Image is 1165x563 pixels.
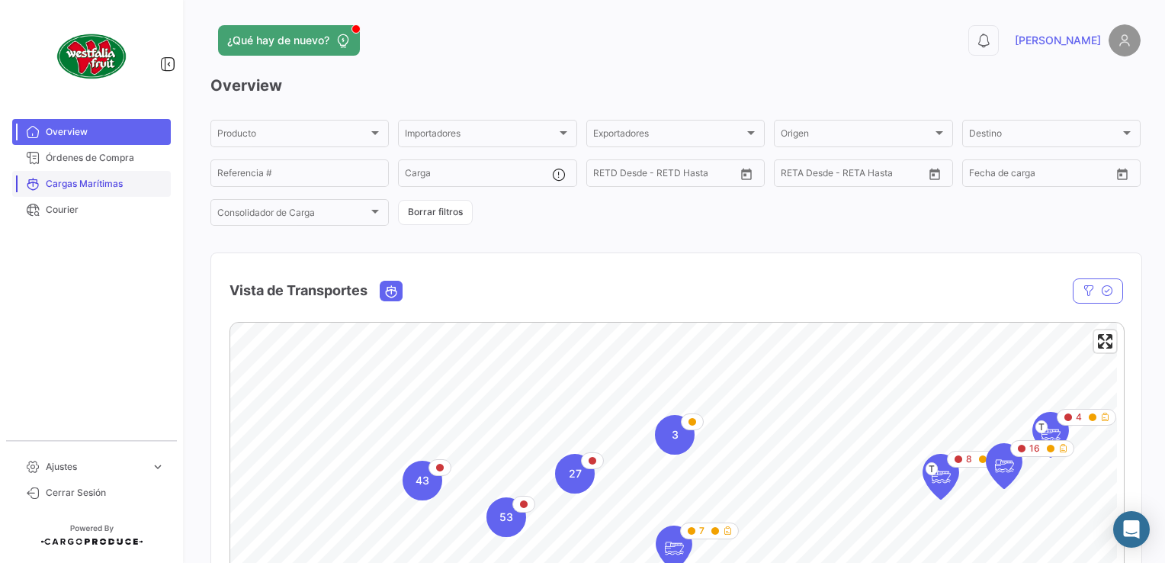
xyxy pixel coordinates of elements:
[499,510,513,525] span: 53
[46,486,165,500] span: Cerrar Sesión
[969,130,1120,141] span: Destino
[210,75,1141,96] h3: Overview
[569,466,582,481] span: 27
[923,162,946,185] button: Open calendar
[593,170,621,181] input: Desde
[227,33,329,48] span: ¿Qué hay de nuevo?
[218,25,360,56] button: ¿Qué hay de nuevo?
[923,454,959,500] div: Map marker
[380,281,402,301] button: Ocean
[229,280,367,301] h4: Vista de Transportes
[1094,330,1116,352] button: Enter fullscreen
[1015,33,1101,48] span: [PERSON_NAME]
[1032,412,1069,458] div: Map marker
[46,460,145,474] span: Ajustes
[969,170,997,181] input: Desde
[1029,442,1040,455] span: 16
[1113,511,1150,548] div: Abrir Intercom Messenger
[926,462,938,475] span: T
[46,151,165,165] span: Órdenes de Compra
[12,197,171,223] a: Courier
[12,119,171,145] a: Overview
[819,170,887,181] input: Hasta
[655,415,695,455] div: Map marker
[46,177,165,191] span: Cargas Marítimas
[46,203,165,217] span: Courier
[1109,24,1141,56] img: placeholder-user.png
[398,200,473,225] button: Borrar filtros
[1111,162,1134,185] button: Open calendar
[416,473,429,488] span: 43
[53,18,130,95] img: client-50.png
[781,170,808,181] input: Desde
[986,443,1022,489] div: Map marker
[403,461,442,500] div: Map marker
[12,171,171,197] a: Cargas Marítimas
[781,130,932,141] span: Origen
[555,454,595,494] div: Map marker
[593,130,744,141] span: Exportadores
[735,162,758,185] button: Open calendar
[46,125,165,139] span: Overview
[405,130,556,141] span: Importadores
[486,497,526,537] div: Map marker
[1076,410,1082,424] span: 4
[1035,420,1048,433] span: T
[217,130,368,141] span: Producto
[631,170,699,181] input: Hasta
[966,452,972,466] span: 8
[1007,170,1075,181] input: Hasta
[672,427,679,442] span: 3
[217,210,368,220] span: Consolidador de Carga
[699,524,704,538] span: 7
[151,460,165,474] span: expand_more
[12,145,171,171] a: Órdenes de Compra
